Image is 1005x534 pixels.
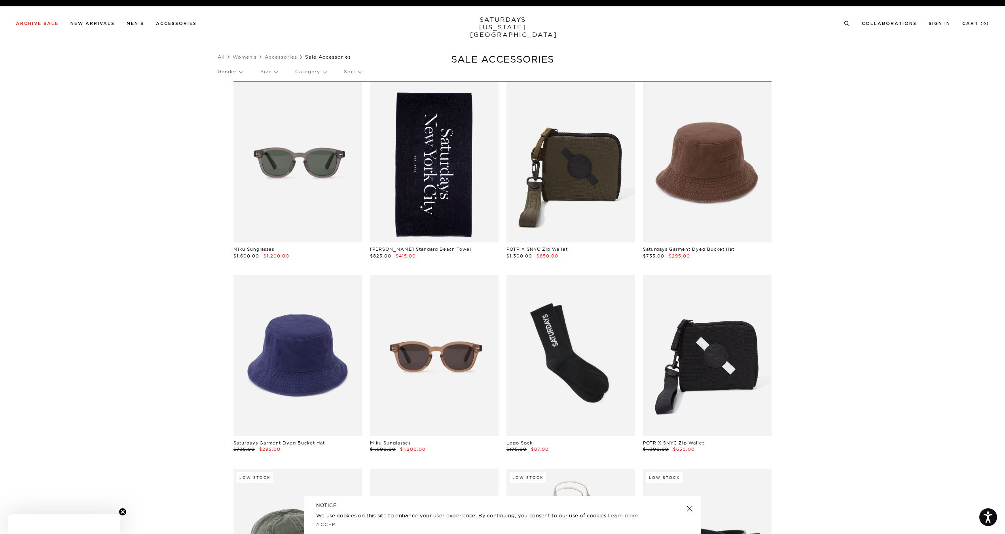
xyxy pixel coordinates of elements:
p: Sort [344,63,361,81]
a: POTR X SNYC Zip Wallet [506,246,568,252]
div: Close teaser [8,514,120,534]
a: [PERSON_NAME] Standard Beach Towel [370,246,471,252]
a: Sign In [929,21,950,26]
a: Collaborations [862,21,917,26]
span: $1,600.00 [370,446,396,452]
span: $1,200.00 [264,253,289,259]
a: POTR X SNYC Zip Wallet [643,440,704,446]
p: Size [260,63,277,81]
p: Category [295,63,326,81]
span: $1,600.00 [233,253,259,259]
p: Gender [218,63,243,81]
span: $735.00 [233,446,255,452]
span: $1,300.00 [506,253,532,259]
a: Cart (0) [962,21,989,26]
div: Low Stock [646,472,683,483]
a: Accessories [265,54,297,60]
a: Learn more [608,512,638,519]
a: Saturdays Garment Dyed Bucket Hat [643,246,734,252]
a: Women's [233,54,257,60]
a: Miku Sunglasses [370,440,411,446]
span: $295.00 [669,253,690,259]
span: $825.00 [370,253,391,259]
span: $295.00 [259,446,281,452]
a: Accessories [156,21,197,26]
span: $650.00 [673,446,695,452]
a: Archive Sale [16,21,59,26]
span: $87.00 [531,446,549,452]
button: Close teaser [119,508,127,516]
a: SATURDAYS[US_STATE][GEOGRAPHIC_DATA] [470,16,535,38]
p: We use cookies on this site to enhance your user experience. By continuing, you consent to our us... [316,511,661,519]
a: New Arrivals [70,21,115,26]
a: All [218,54,225,60]
span: Sale Accessories [305,54,351,60]
span: $650.00 [537,253,558,259]
a: Accept [316,522,339,527]
span: $735.00 [643,253,664,259]
small: 0 [983,22,986,26]
a: Men's [127,21,144,26]
span: $175.00 [506,446,527,452]
a: Miku Sunglasses [233,246,274,252]
span: $1,200.00 [400,446,426,452]
div: Low Stock [510,472,546,483]
span: $415.00 [396,253,416,259]
span: $1,300.00 [643,446,669,452]
a: Logo Sock [506,440,533,446]
a: Saturdays Garment Dyed Bucket Hat [233,440,325,446]
h5: NOTICE [316,502,689,509]
div: Low Stock [237,472,273,483]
